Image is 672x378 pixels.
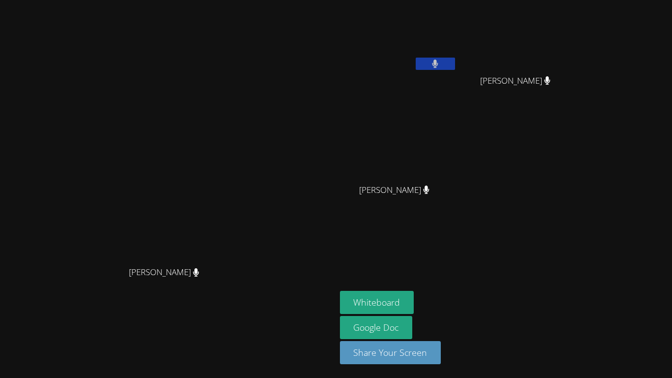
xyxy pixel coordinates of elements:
[340,341,441,364] button: Share Your Screen
[340,316,413,339] a: Google Doc
[340,291,414,314] button: Whiteboard
[480,74,550,88] span: [PERSON_NAME]
[129,265,199,280] span: [PERSON_NAME]
[359,183,429,197] span: [PERSON_NAME]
